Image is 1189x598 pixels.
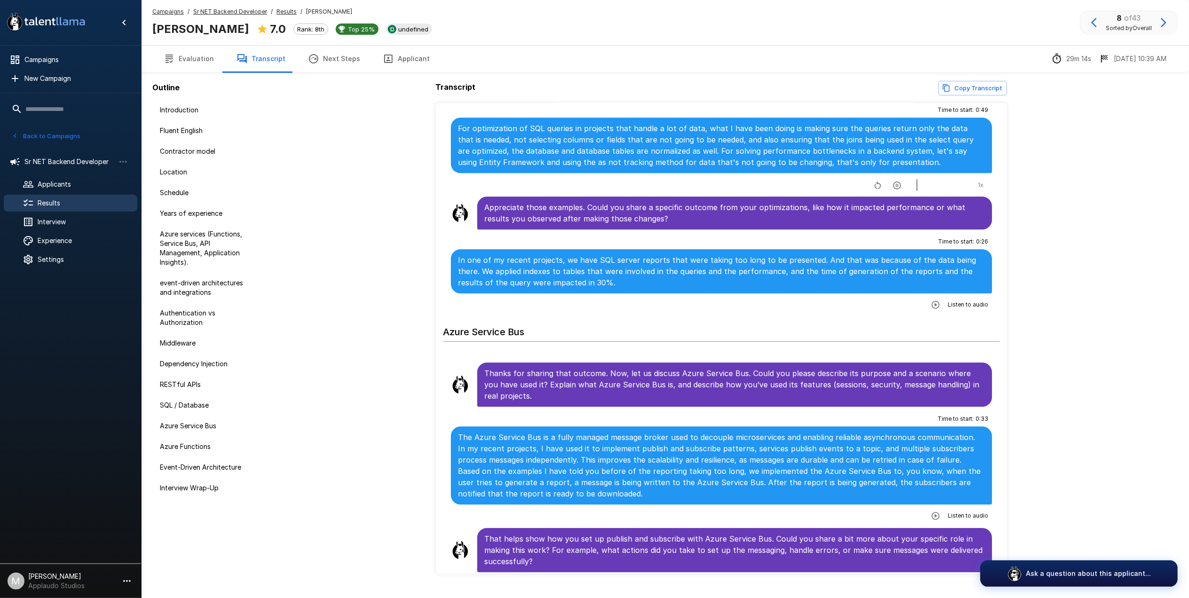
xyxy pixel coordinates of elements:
span: of 43 [1125,13,1141,23]
img: llama_clean.png [451,375,470,394]
button: Transcript [225,46,297,72]
img: logo_glasses@2x.png [1007,566,1022,581]
span: 1 x [978,181,984,190]
img: llama_clean.png [451,204,470,222]
span: Top 25% [344,25,378,33]
span: 0 : 33 [976,414,988,424]
img: smartrecruiters_logo.jpeg [388,25,396,33]
button: Copy transcript [938,81,1007,95]
div: View profile in SmartRecruiters [386,24,432,35]
span: undefined [394,25,432,33]
button: Applicant [371,46,441,72]
span: Time to start : [937,414,974,424]
h6: Azure Service Bus [443,317,1000,342]
p: In one of my recent projects, we have SQL server reports that were taking too long to be presente... [458,254,985,288]
span: Time to start : [938,237,974,246]
span: Listen to audio [948,511,988,520]
span: / [300,7,302,16]
button: Next Steps [297,46,371,72]
u: Sr NET Backend Developer [193,8,267,15]
p: Ask a question about this applicant... [1026,569,1151,578]
u: Campaigns [152,8,184,15]
p: The Azure Service Bus is a fully managed message broker used to decouple microservices and enabli... [458,432,985,499]
b: [PERSON_NAME] [152,22,249,36]
b: 7.0 [270,22,286,36]
span: Time to start : [937,105,974,115]
button: 1x [973,178,988,193]
span: [PERSON_NAME] [306,7,352,16]
u: Results [276,8,297,15]
span: Listen to audio [948,300,988,309]
button: Ask a question about this applicant... [980,560,1178,587]
p: For optimization of SQL queries in projects that handle a lot of data, what I have been doing is ... [458,123,985,168]
b: 8 [1117,13,1122,23]
p: 29m 14s [1066,54,1091,63]
div: The date and time when the interview was completed [1099,53,1166,64]
p: [DATE] 10:39 AM [1114,54,1166,63]
img: llama_clean.png [451,541,470,559]
span: Rank: 8th [294,25,328,33]
span: Sorted by Overall [1106,24,1152,33]
p: Thanks for sharing that outcome. Now, let us discuss Azure Service Bus. Could you please describe... [485,368,985,401]
p: That helps show how you set up publish and subscribe with Azure Service Bus. Could you share a bi... [485,533,985,567]
span: / [271,7,273,16]
span: 0 : 26 [976,237,988,246]
b: Transcript [436,82,476,92]
span: / [188,7,189,16]
p: Appreciate those examples. Could you share a specific outcome from your optimizations, like how i... [485,202,985,224]
button: Evaluation [152,46,225,72]
span: 0 : 49 [976,105,988,115]
div: The time between starting and completing the interview [1051,53,1091,64]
